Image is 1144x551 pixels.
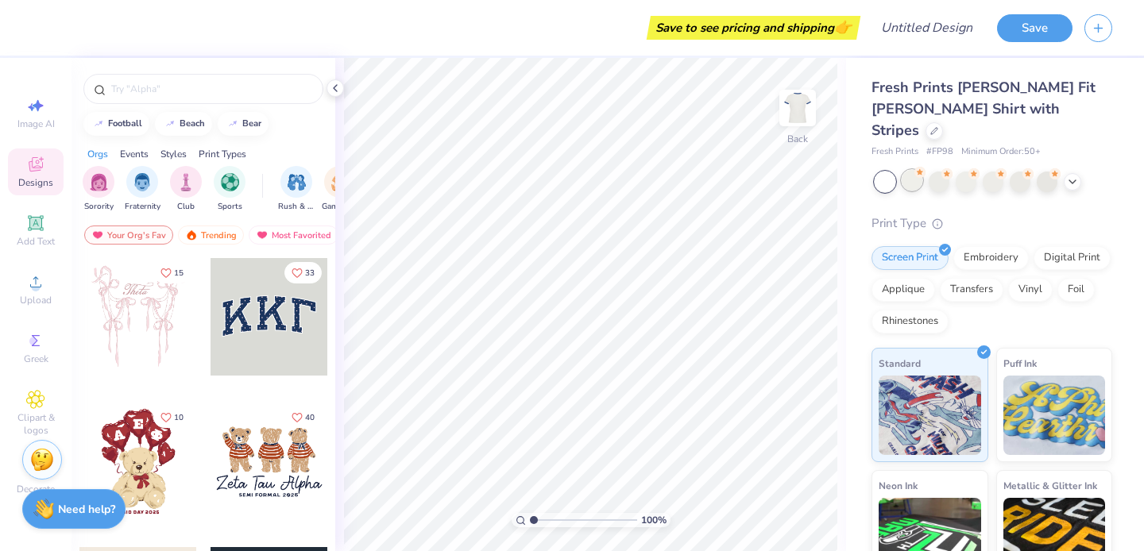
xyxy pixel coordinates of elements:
[180,119,205,128] div: beach
[170,166,202,213] div: filter for Club
[174,414,184,422] span: 10
[787,132,808,146] div: Back
[1003,376,1106,455] img: Puff Ink
[133,173,151,191] img: Fraternity Image
[879,376,981,455] img: Standard
[331,173,350,191] img: Game Day Image
[164,119,176,129] img: trend_line.gif
[177,201,195,213] span: Club
[926,145,953,159] span: # FP98
[1003,355,1037,372] span: Puff Ink
[174,269,184,277] span: 15
[879,477,918,494] span: Neon Ink
[8,411,64,437] span: Clipart & logos
[84,201,114,213] span: Sorority
[322,166,358,213] button: filter button
[242,119,261,128] div: bear
[872,246,949,270] div: Screen Print
[83,166,114,213] button: filter button
[153,407,191,428] button: Like
[868,12,985,44] input: Untitled Design
[226,119,239,129] img: trend_line.gif
[221,173,239,191] img: Sports Image
[125,201,160,213] span: Fraternity
[278,166,315,213] button: filter button
[87,147,108,161] div: Orgs
[872,78,1096,140] span: Fresh Prints [PERSON_NAME] Fit [PERSON_NAME] Shirt with Stripes
[1057,278,1095,302] div: Foil
[651,16,856,40] div: Save to see pricing and shipping
[20,294,52,306] span: Upload
[288,173,306,191] img: Rush & Bid Image
[108,119,142,128] div: football
[278,166,315,213] div: filter for Rush & Bid
[214,166,245,213] div: filter for Sports
[284,407,322,428] button: Like
[199,147,246,161] div: Print Types
[155,112,212,136] button: beach
[1008,278,1053,302] div: Vinyl
[110,81,313,97] input: Try "Alpha"
[256,229,269,241] img: most_fav.gif
[153,262,191,283] button: Like
[91,229,104,241] img: most_fav.gif
[218,112,269,136] button: bear
[218,201,242,213] span: Sports
[249,225,338,245] div: Most Favorited
[84,225,173,245] div: Your Org's Fav
[834,17,852,37] span: 👉
[961,145,1041,159] span: Minimum Order: 50 +
[83,166,114,213] div: filter for Sorority
[125,166,160,213] div: filter for Fraternity
[120,147,149,161] div: Events
[284,262,322,283] button: Like
[1003,477,1097,494] span: Metallic & Glitter Ink
[18,176,53,189] span: Designs
[872,310,949,333] div: Rhinestones
[58,502,115,517] strong: Need help?
[83,112,149,136] button: football
[178,225,244,245] div: Trending
[641,513,667,527] span: 100 %
[322,166,358,213] div: filter for Game Day
[17,483,55,495] span: Decorate
[322,201,358,213] span: Game Day
[125,166,160,213] button: filter button
[177,173,195,191] img: Club Image
[872,145,918,159] span: Fresh Prints
[278,201,315,213] span: Rush & Bid
[1034,246,1111,270] div: Digital Print
[305,414,315,422] span: 40
[214,166,245,213] button: filter button
[170,166,202,213] button: filter button
[953,246,1029,270] div: Embroidery
[872,278,935,302] div: Applique
[185,229,198,241] img: trending.gif
[305,269,315,277] span: 33
[997,14,1072,42] button: Save
[92,119,105,129] img: trend_line.gif
[872,214,1112,233] div: Print Type
[17,118,55,130] span: Image AI
[160,147,187,161] div: Styles
[90,173,108,191] img: Sorority Image
[17,235,55,248] span: Add Text
[940,278,1003,302] div: Transfers
[879,355,921,372] span: Standard
[24,353,48,365] span: Greek
[782,92,814,124] img: Back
